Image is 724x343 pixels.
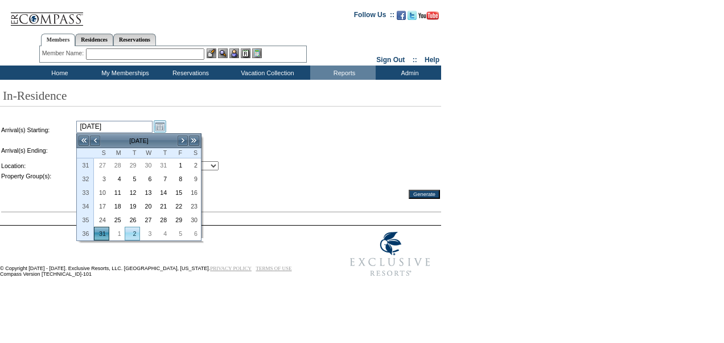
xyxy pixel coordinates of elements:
[94,173,109,185] a: 3
[1,171,75,181] td: Property Group(s):
[155,172,170,186] td: Thursday, August 07, 2025
[125,186,140,199] td: Tuesday, August 12, 2025
[140,213,155,227] td: Wednesday, August 27, 2025
[155,214,170,226] a: 28
[77,172,94,186] th: 32
[155,227,170,240] a: 4
[171,227,185,240] a: 5
[155,173,170,185] a: 7
[354,10,394,23] td: Follow Us ::
[170,148,186,158] th: Friday
[110,159,124,171] a: 28
[252,48,262,58] img: b_calculator.gif
[94,199,109,213] td: Sunday, August 17, 2025
[1,161,75,170] td: Location:
[140,227,155,240] td: Wednesday, September 03, 2025
[171,214,185,226] a: 29
[141,227,155,240] a: 3
[210,266,252,271] a: PRIVACY POLICY
[125,173,139,185] a: 5
[125,158,140,172] td: Tuesday, July 29, 2025
[109,186,125,199] td: Monday, August 11, 2025
[110,173,124,185] a: 4
[94,227,109,240] a: 31
[186,199,201,213] td: Saturday, August 23, 2025
[77,158,94,172] th: 31
[186,173,200,185] a: 9
[94,227,109,240] td: Sunday, August 31, 2025
[339,226,441,283] img: Exclusive Resorts
[155,158,170,172] td: Thursday, July 31, 2025
[109,213,125,227] td: Monday, August 25, 2025
[109,199,125,213] td: Monday, August 18, 2025
[186,227,200,240] a: 6
[94,200,109,213] a: 17
[77,213,94,227] th: 35
[141,214,155,226] a: 27
[141,173,155,185] a: 6
[155,199,170,213] td: Thursday, August 21, 2025
[207,48,216,58] img: b_edit.gif
[155,186,170,199] a: 14
[140,186,155,199] td: Wednesday, August 13, 2025
[125,186,139,199] a: 12
[170,172,186,186] td: Friday, August 08, 2025
[170,227,186,240] td: Friday, September 05, 2025
[413,56,417,64] span: ::
[125,199,140,213] td: Tuesday, August 19, 2025
[1,120,75,140] td: Arrival(s) Starting:
[94,213,109,227] td: Sunday, August 24, 2025
[109,227,125,240] td: Monday, September 01, 2025
[408,11,417,20] img: Follow us on Twitter
[113,34,156,46] a: Reservations
[125,213,140,227] td: Tuesday, August 26, 2025
[170,186,186,199] td: Friday, August 15, 2025
[222,66,310,80] td: Vacation Collection
[77,227,94,240] th: 36
[109,158,125,172] td: Monday, July 28, 2025
[418,11,439,20] img: Subscribe to our YouTube Channel
[42,48,86,58] div: Member Name:
[310,66,376,80] td: Reports
[186,158,201,172] td: Saturday, August 02, 2025
[109,148,125,158] th: Monday
[170,199,186,213] td: Friday, August 22, 2025
[26,66,91,80] td: Home
[10,3,84,26] img: Compass Home
[241,48,250,58] img: Reservations
[186,186,200,199] a: 16
[94,158,109,172] td: Sunday, July 27, 2025
[186,172,201,186] td: Saturday, August 09, 2025
[155,186,170,199] td: Thursday, August 14, 2025
[376,56,405,64] a: Sign Out
[170,213,186,227] td: Friday, August 29, 2025
[186,227,201,240] td: Saturday, September 06, 2025
[425,56,439,64] a: Help
[77,199,94,213] th: 34
[94,148,109,158] th: Sunday
[186,213,201,227] td: Saturday, August 30, 2025
[155,148,170,158] th: Thursday
[94,172,109,186] td: Sunday, August 03, 2025
[94,186,109,199] td: Sunday, August 10, 2025
[109,172,125,186] td: Monday, August 04, 2025
[89,135,101,146] a: <
[177,135,188,146] a: >
[171,173,185,185] a: 8
[94,186,109,199] a: 10
[101,134,177,147] td: [DATE]
[75,34,113,46] a: Residences
[155,159,170,171] a: 31
[397,14,406,21] a: Become our fan on Facebook
[125,227,140,240] td: Tuesday, September 02, 2025
[229,48,239,58] img: Impersonate
[141,200,155,213] a: 20
[155,200,170,213] a: 21
[125,227,139,240] a: 2
[171,186,185,199] a: 15
[125,214,139,226] a: 26
[409,190,440,199] input: Generate
[110,186,124,199] a: 11
[408,14,417,21] a: Follow us on Twitter
[77,186,94,199] th: 33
